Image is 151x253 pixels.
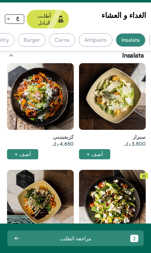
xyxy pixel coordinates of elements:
[116,33,145,47] div: Insalata
[7,51,15,60] mat-icon: expand_less
[7,231,144,246] button: 2 مراجعة الطلب
[101,10,146,20] span: الغداء و العشاء
[58,16,64,22] img: waiter.svg
[27,2,45,37] img: call%20waiter%20line.svg
[18,33,46,47] div: Burger
[124,140,146,147] span: 3.500 دك
[7,149,38,159] div: أضف +
[49,33,75,47] div: Carne
[53,133,74,140] span: كريفيتيني
[60,236,91,241] div: مراجعة الطلب
[52,140,74,147] span: 4.650 دك
[16,15,19,21] span: ع
[142,174,146,178] img: star%20icon.svg
[130,235,138,242] div: 2
[122,51,144,60] span: Insalata
[133,133,146,140] span: سيزار
[79,149,110,159] div: أضف +
[79,33,112,47] div: Antipasto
